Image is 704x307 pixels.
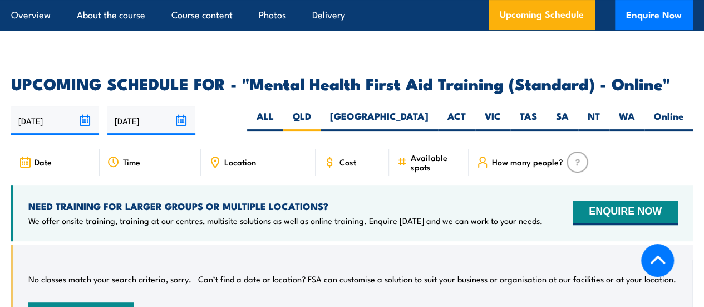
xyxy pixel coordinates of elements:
h2: UPCOMING SCHEDULE FOR - "Mental Health First Aid Training (Standard) - Online" [11,76,693,90]
input: To date [107,106,195,135]
p: Can’t find a date or location? FSA can customise a solution to suit your business or organisation... [198,274,676,285]
span: Cost [339,157,356,167]
span: How many people? [492,157,563,167]
label: WA [609,110,644,131]
p: We offer onsite training, training at our centres, multisite solutions as well as online training... [28,215,543,226]
span: Time [123,157,140,167]
input: From date [11,106,99,135]
label: ACT [438,110,475,131]
p: No classes match your search criteria, sorry. [28,274,191,285]
span: Available spots [411,153,461,172]
label: SA [547,110,578,131]
label: ALL [247,110,283,131]
h4: NEED TRAINING FOR LARGER GROUPS OR MULTIPLE LOCATIONS? [28,200,543,212]
button: ENQUIRE NOW [573,201,678,225]
label: TAS [510,110,547,131]
label: Online [644,110,693,131]
label: QLD [283,110,321,131]
span: Date [35,157,52,167]
label: NT [578,110,609,131]
label: [GEOGRAPHIC_DATA] [321,110,438,131]
label: VIC [475,110,510,131]
span: Location [224,157,256,167]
